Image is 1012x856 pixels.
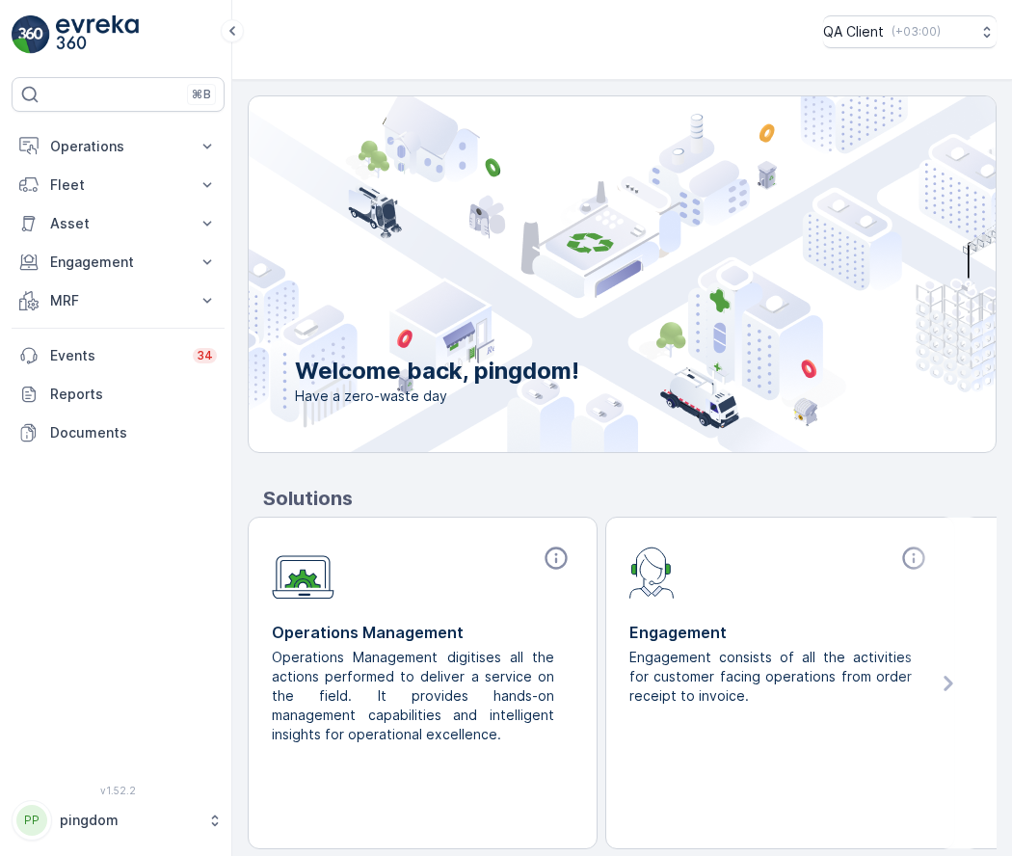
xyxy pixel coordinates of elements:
p: QA Client [823,22,884,41]
button: Fleet [12,166,225,204]
button: PPpingdom [12,800,225,841]
p: Solutions [263,484,997,513]
button: Asset [12,204,225,243]
p: Engagement [50,253,186,272]
div: PP [16,805,47,836]
p: Engagement [629,621,931,644]
p: ( +03:00 ) [892,24,941,40]
p: Engagement consists of all the activities for customer facing operations from order receipt to in... [629,648,916,706]
p: Reports [50,385,217,404]
p: ⌘B [192,87,211,102]
p: Asset [50,214,186,233]
p: 34 [197,348,213,363]
a: Reports [12,375,225,414]
p: Operations Management digitises all the actions performed to deliver a service on the field. It p... [272,648,558,744]
button: MRF [12,281,225,320]
span: Have a zero-waste day [295,387,579,406]
img: city illustration [162,96,996,452]
a: Events34 [12,336,225,375]
button: Engagement [12,243,225,281]
p: Operations [50,137,186,156]
p: Operations Management [272,621,573,644]
span: v 1.52.2 [12,785,225,796]
button: QA Client(+03:00) [823,15,997,48]
img: module-icon [272,545,334,600]
a: Documents [12,414,225,452]
p: Welcome back, pingdom! [295,356,579,387]
img: logo_light-DOdMpM7g.png [56,15,139,54]
img: module-icon [629,545,675,599]
p: Events [50,346,181,365]
img: logo [12,15,50,54]
p: pingdom [60,811,198,830]
button: Operations [12,127,225,166]
p: MRF [50,291,186,310]
p: Documents [50,423,217,442]
p: Fleet [50,175,186,195]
